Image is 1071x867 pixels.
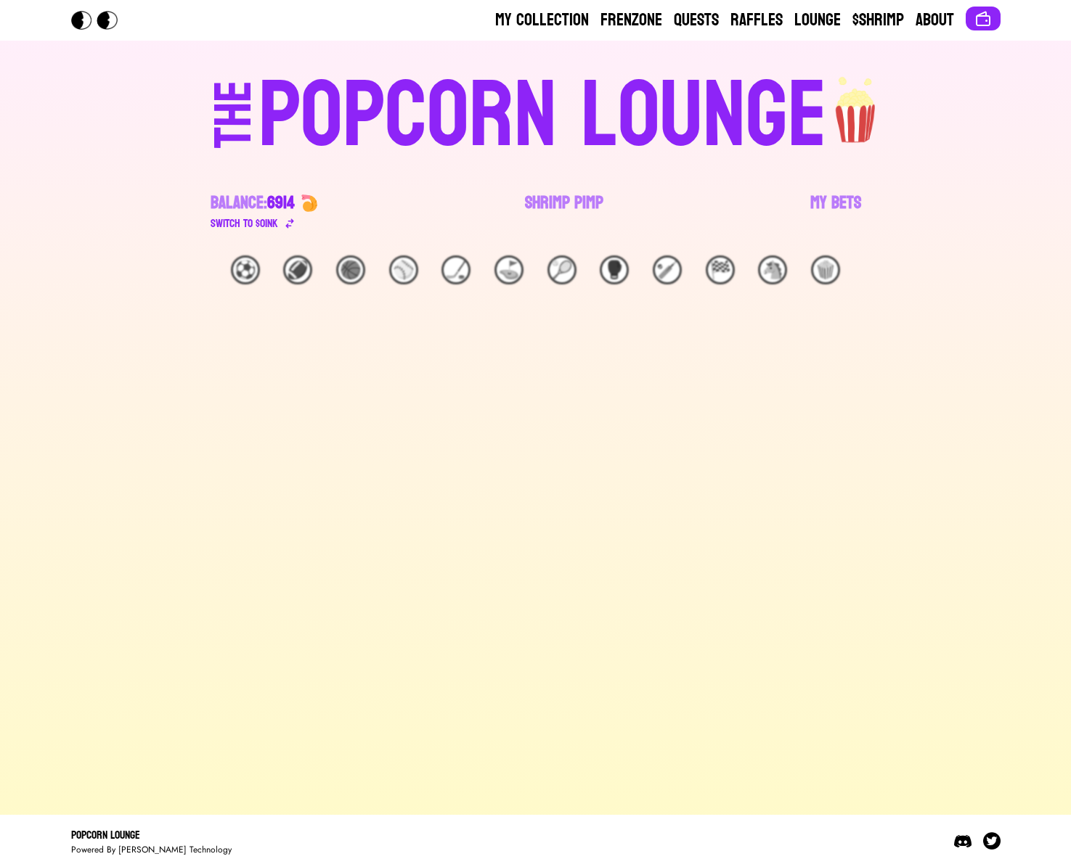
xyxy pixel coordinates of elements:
div: THE [207,81,259,177]
div: Popcorn Lounge [71,826,232,844]
div: 🏏 [653,255,682,284]
a: Frenzone [600,9,662,32]
img: Connect wallet [974,10,992,28]
a: About [916,9,954,32]
div: 🏀 [336,255,365,284]
a: My Bets [810,192,861,232]
div: Switch to $ OINK [211,215,278,232]
div: ⚾️ [389,255,418,284]
img: Twitter [983,832,1001,850]
img: Popcorn [71,11,129,30]
span: 6914 [267,187,295,218]
div: POPCORN LOUNGE [258,70,827,163]
a: Shrimp Pimp [525,192,603,232]
div: 🥊 [600,255,629,284]
div: 🏒 [441,255,471,284]
div: 🐴 [758,255,787,284]
a: Raffles [730,9,783,32]
a: Quests [674,9,719,32]
a: Lounge [794,9,841,32]
div: 🏁 [706,255,735,284]
div: 🏈 [283,255,312,284]
img: popcorn [827,64,887,145]
a: THEPOPCORN LOUNGEpopcorn [89,64,983,163]
div: ⚽️ [231,255,260,284]
img: Discord [954,832,972,850]
div: 🎾 [547,255,577,284]
div: ⛳️ [494,255,524,284]
a: $Shrimp [852,9,904,32]
div: Balance: [211,192,295,215]
div: 🍿 [811,255,840,284]
a: My Collection [495,9,589,32]
img: 🍤 [301,194,318,212]
div: Powered By [PERSON_NAME] Technology [71,844,232,855]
